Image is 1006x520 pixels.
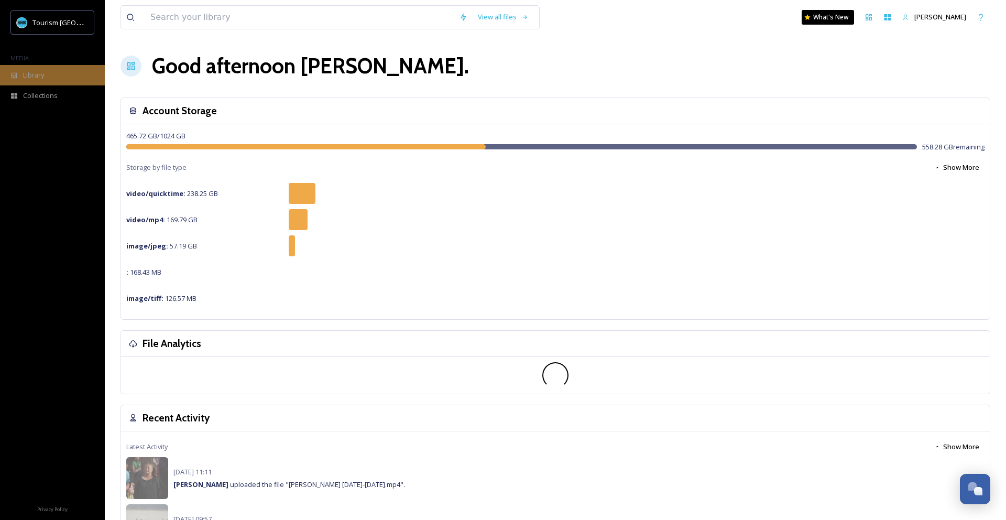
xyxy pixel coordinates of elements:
[23,91,58,101] span: Collections
[37,506,68,513] span: Privacy Policy
[17,17,27,28] img: tourism_nanaimo_logo.jpeg
[143,336,201,351] h3: File Analytics
[897,7,971,27] a: [PERSON_NAME]
[173,467,212,476] span: [DATE] 11:11
[10,54,29,62] span: MEDIA
[929,437,985,457] button: Show More
[126,241,197,251] span: 57.19 GB
[126,294,163,303] strong: image/tiff :
[32,17,126,27] span: Tourism [GEOGRAPHIC_DATA]
[126,442,168,452] span: Latest Activity
[929,157,985,178] button: Show More
[802,10,854,25] a: What's New
[23,70,44,80] span: Library
[173,480,228,489] strong: [PERSON_NAME]
[126,267,161,277] span: 168.43 MB
[473,7,534,27] a: View all files
[143,410,210,426] h3: Recent Activity
[126,131,185,140] span: 465.72 GB / 1024 GB
[126,241,168,251] strong: image/jpeg :
[126,189,218,198] span: 238.25 GB
[143,103,217,118] h3: Account Storage
[126,215,165,224] strong: video/mp4 :
[126,267,128,277] strong: :
[152,50,469,82] h1: Good afternoon [PERSON_NAME] .
[173,480,405,489] span: uploaded the file "[PERSON_NAME] [DATE]-[DATE].mp4".
[37,502,68,515] a: Privacy Policy
[126,162,187,172] span: Storage by file type
[145,6,454,29] input: Search your library
[914,12,966,21] span: [PERSON_NAME]
[126,215,198,224] span: 169.79 GB
[126,294,196,303] span: 126.57 MB
[922,142,985,152] span: 558.28 GB remaining
[960,474,990,504] button: Open Chat
[126,189,185,198] strong: video/quicktime :
[126,457,168,499] img: c656c845-f792-435c-92d1-aeb7e038e0a1.jpg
